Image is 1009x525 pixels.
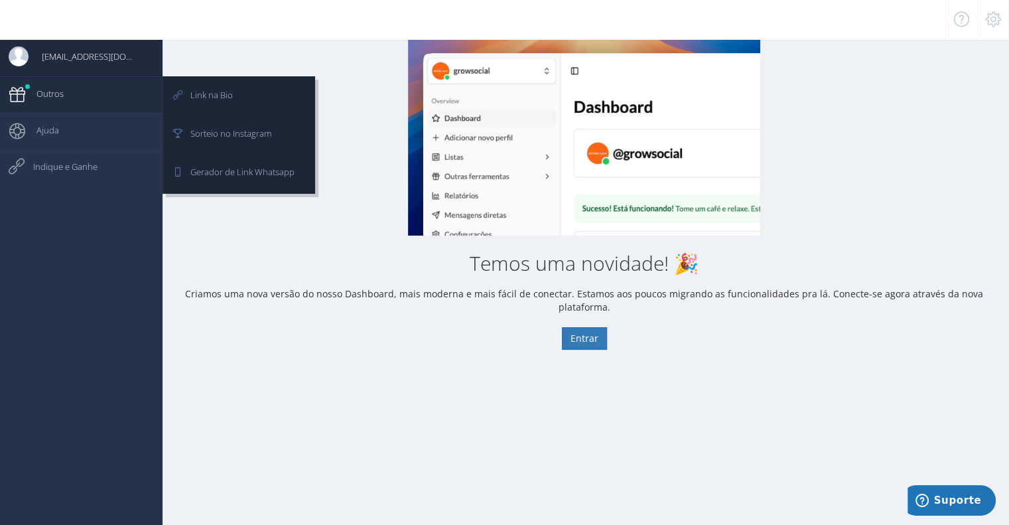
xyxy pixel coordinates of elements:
iframe: Abre um widget para que você possa encontrar mais informações [908,485,996,518]
button: Entrar [562,327,607,350]
img: New Dashboard [408,37,760,236]
span: Gerador de Link Whatsapp [177,155,295,188]
span: [EMAIL_ADDRESS][DOMAIN_NAME] [29,40,138,73]
p: Criamos uma nova versão do nosso Dashboard, mais moderna e mais fácil de conectar. Estamos aos po... [159,287,1009,314]
span: Sorteio no Instagram [177,117,271,150]
span: Link na Bio [177,78,233,112]
span: Ajuda [23,113,59,147]
a: Gerador de Link Whatsapp [165,155,313,192]
a: Sorteio no Instagram [165,117,313,153]
span: Outros [23,77,64,110]
h2: Temos uma novidade! 🎉 [159,252,1009,274]
a: Link na Bio [165,78,313,115]
img: User Image [9,46,29,66]
span: Indique e Ganhe [20,150,98,183]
